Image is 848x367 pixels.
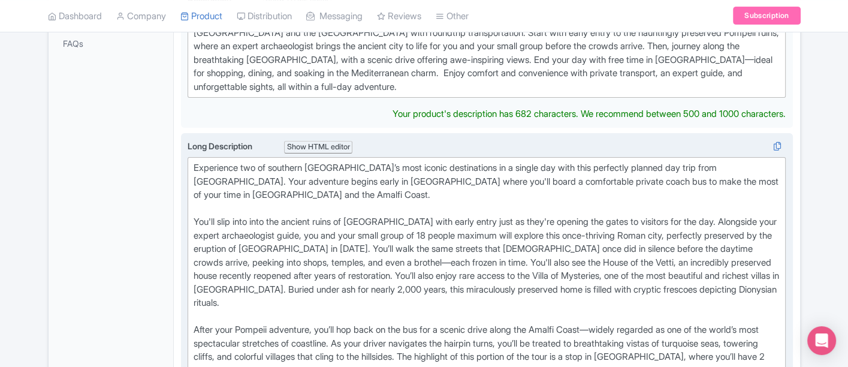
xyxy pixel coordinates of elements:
[188,141,254,151] span: Long Description
[284,141,353,154] div: Show HTML editor
[733,7,800,25] a: Subscription
[393,107,786,121] div: Your product's description has 682 characters. We recommend between 500 and 1000 characters.
[194,13,780,94] div: Uncover the wonders of southern [GEOGRAPHIC_DATA] and check off two UNESCO sites on this day trip...
[51,30,171,57] a: FAQs
[807,326,836,355] div: Open Intercom Messenger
